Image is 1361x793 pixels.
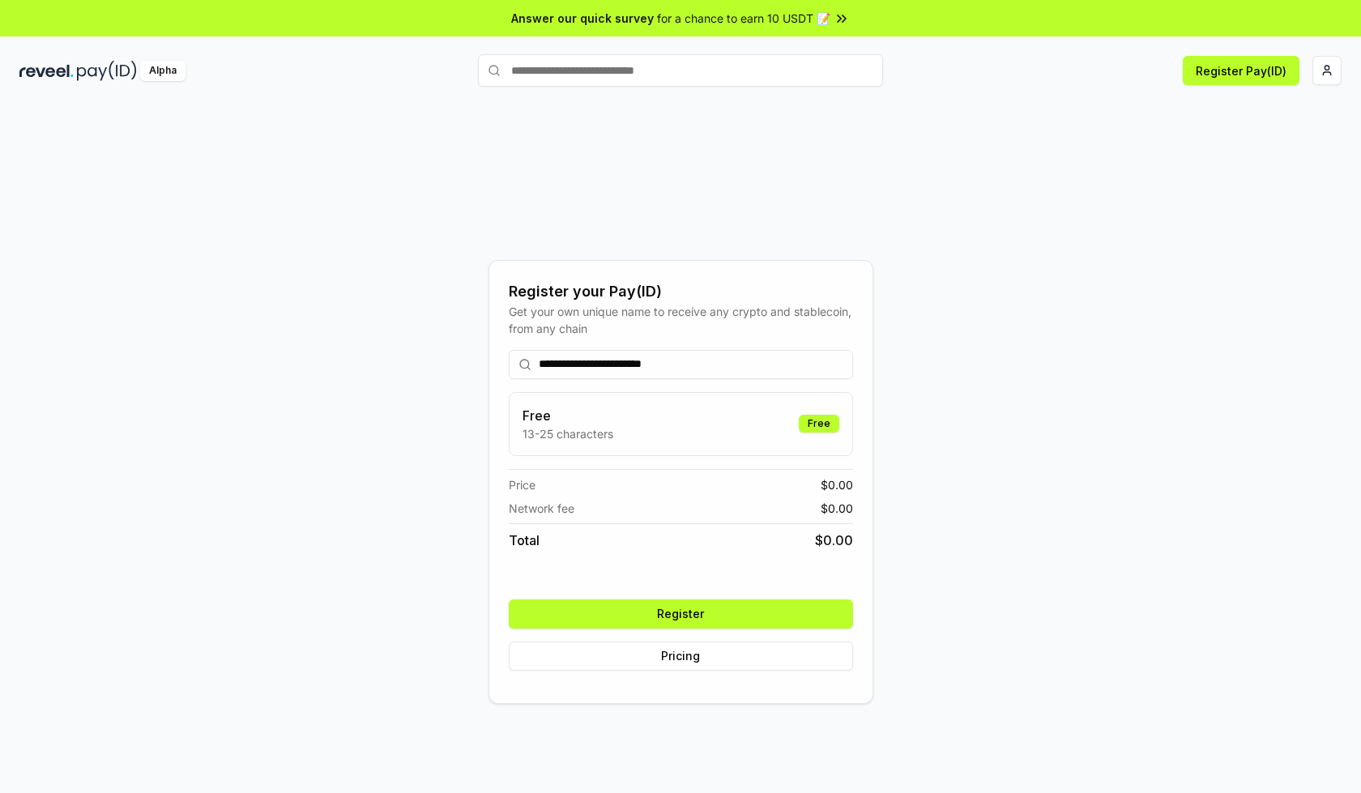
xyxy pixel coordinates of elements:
h3: Free [523,406,613,425]
span: Price [509,476,535,493]
span: $ 0.00 [821,500,853,517]
span: $ 0.00 [815,531,853,550]
button: Register [509,599,853,629]
div: Alpha [140,61,186,81]
span: $ 0.00 [821,476,853,493]
button: Pricing [509,642,853,671]
span: for a chance to earn 10 USDT 📝 [657,10,830,27]
p: 13-25 characters [523,425,613,442]
div: Free [799,415,839,433]
span: Network fee [509,500,574,517]
div: Get your own unique name to receive any crypto and stablecoin, from any chain [509,303,853,337]
button: Register Pay(ID) [1183,56,1299,85]
img: pay_id [77,61,137,81]
span: Total [509,531,540,550]
span: Answer our quick survey [511,10,654,27]
img: reveel_dark [19,61,74,81]
div: Register your Pay(ID) [509,280,853,303]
